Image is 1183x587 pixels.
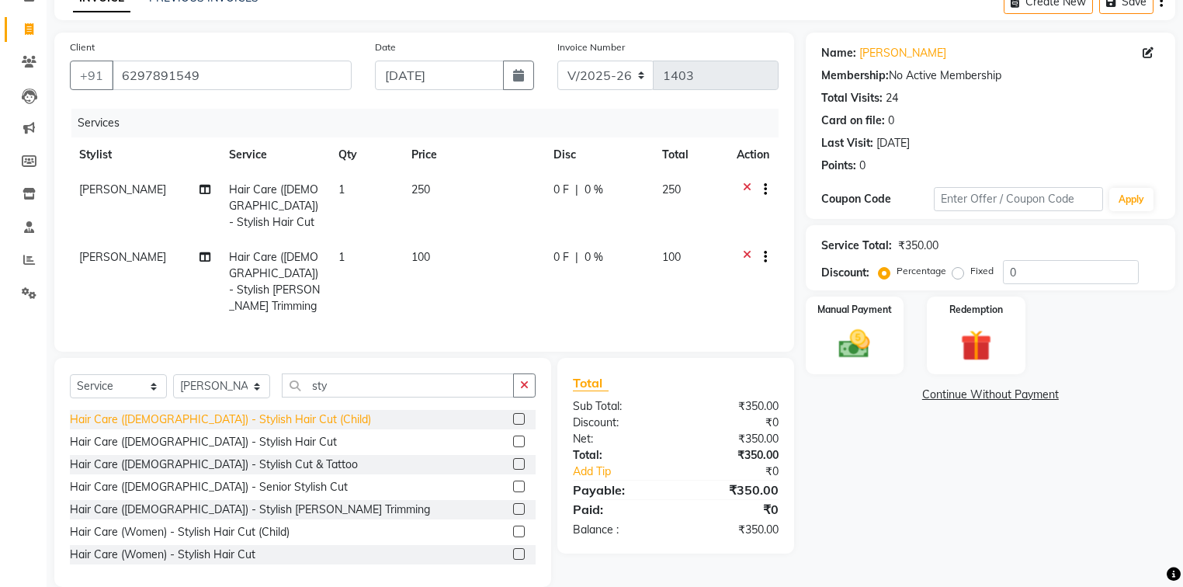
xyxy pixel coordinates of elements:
div: ₹350.00 [675,398,789,415]
label: Redemption [949,303,1003,317]
a: Continue Without Payment [809,387,1172,403]
div: Balance : [561,522,675,538]
th: Price [402,137,545,172]
span: Total [573,375,609,391]
label: Client [70,40,95,54]
span: 0 F [553,249,569,266]
div: Paid: [561,500,675,519]
input: Search by Name/Mobile/Email/Code [112,61,352,90]
label: Percentage [897,264,946,278]
div: Discount: [561,415,675,431]
div: Payable: [561,481,675,499]
div: Membership: [821,68,889,84]
button: Apply [1109,188,1154,211]
div: ₹350.00 [675,522,789,538]
th: Disc [544,137,653,172]
span: 0 % [585,182,603,198]
span: 0 F [553,182,569,198]
div: Hair Care ([DEMOGRAPHIC_DATA]) - Stylish Hair Cut (Child) [70,412,371,428]
th: Total [653,137,727,172]
div: Hair Care (Women) - Stylish Hair Cut (Child) [70,524,290,540]
div: ₹350.00 [675,481,789,499]
span: 250 [662,182,681,196]
th: Action [727,137,779,172]
span: | [575,249,578,266]
div: Last Visit: [821,135,873,151]
span: Hair Care ([DEMOGRAPHIC_DATA]) - Stylish Hair Cut [229,182,318,229]
span: | [575,182,578,198]
div: Sub Total: [561,398,675,415]
div: Discount: [821,265,869,281]
a: [PERSON_NAME] [859,45,946,61]
span: Hair Care ([DEMOGRAPHIC_DATA]) - Stylish [PERSON_NAME] Trimming [229,250,320,313]
div: No Active Membership [821,68,1160,84]
span: 100 [411,250,430,264]
div: ₹350.00 [675,447,789,464]
span: [PERSON_NAME] [79,250,166,264]
div: ₹0 [695,464,790,480]
label: Date [375,40,396,54]
div: Hair Care ([DEMOGRAPHIC_DATA]) - Stylish [PERSON_NAME] Trimming [70,502,430,518]
div: 24 [886,90,898,106]
div: Hair Care (Women) - Stylish Hair Cut [70,547,255,563]
div: Name: [821,45,856,61]
span: 0 % [585,249,603,266]
div: Hair Care ([DEMOGRAPHIC_DATA]) - Senior Stylish Cut [70,479,348,495]
div: 0 [888,113,894,129]
div: Service Total: [821,238,892,254]
span: 250 [411,182,430,196]
div: Card on file: [821,113,885,129]
div: Hair Care ([DEMOGRAPHIC_DATA]) - Stylish Cut & Tattoo [70,457,358,473]
div: ₹0 [675,500,789,519]
span: 100 [662,250,681,264]
span: 1 [338,250,345,264]
span: [PERSON_NAME] [79,182,166,196]
div: Points: [821,158,856,174]
input: Search or Scan [282,373,514,398]
div: Services [71,109,790,137]
label: Invoice Number [557,40,625,54]
img: _gift.svg [951,326,1001,365]
th: Stylist [70,137,220,172]
div: [DATE] [876,135,910,151]
div: ₹350.00 [898,238,938,254]
div: ₹0 [675,415,789,431]
input: Enter Offer / Coupon Code [934,187,1103,211]
span: 1 [338,182,345,196]
div: 0 [859,158,866,174]
img: _cash.svg [829,326,879,362]
div: Net: [561,431,675,447]
th: Service [220,137,329,172]
div: Hair Care ([DEMOGRAPHIC_DATA]) - Stylish Hair Cut [70,434,337,450]
div: Total Visits: [821,90,883,106]
label: Manual Payment [817,303,892,317]
div: Total: [561,447,675,464]
th: Qty [329,137,402,172]
div: Coupon Code [821,191,934,207]
button: +91 [70,61,113,90]
div: ₹350.00 [675,431,789,447]
label: Fixed [970,264,994,278]
a: Add Tip [561,464,695,480]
